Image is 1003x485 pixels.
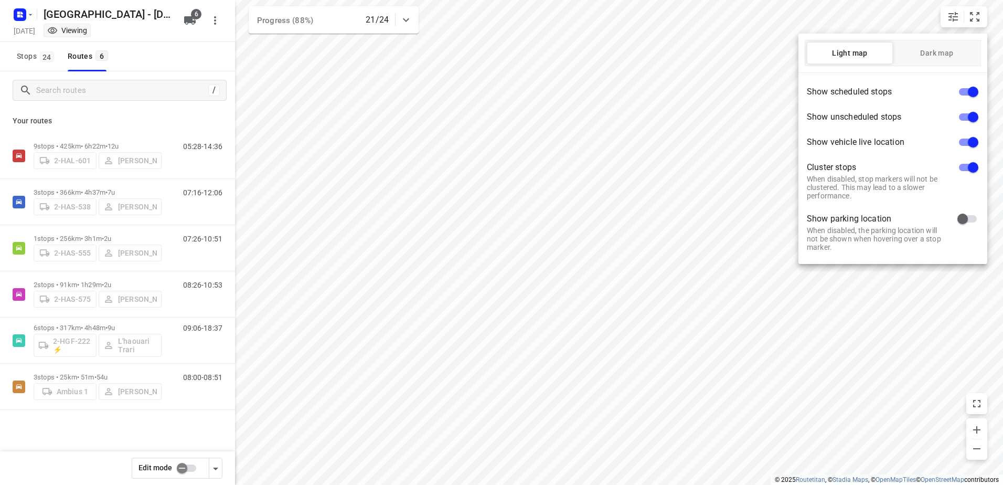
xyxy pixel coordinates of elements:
span: Cluster stops [807,161,949,174]
span: Light map [807,49,892,57]
span: Show scheduled stops [807,86,949,98]
span: Show vehicle live location [807,136,949,149]
button: Dark map [894,43,979,64]
span: Show unscheduled stops [807,111,949,123]
span: Show parking location [807,213,949,225]
span: Dark map [894,49,979,57]
p: When disabled, stop markers will not be clustered. This may lead to a slower performance. [807,175,949,200]
button: Light map [807,43,892,64]
p: When disabled, the parking location will not be shown when hovering over a stop marker. [807,226,949,251]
